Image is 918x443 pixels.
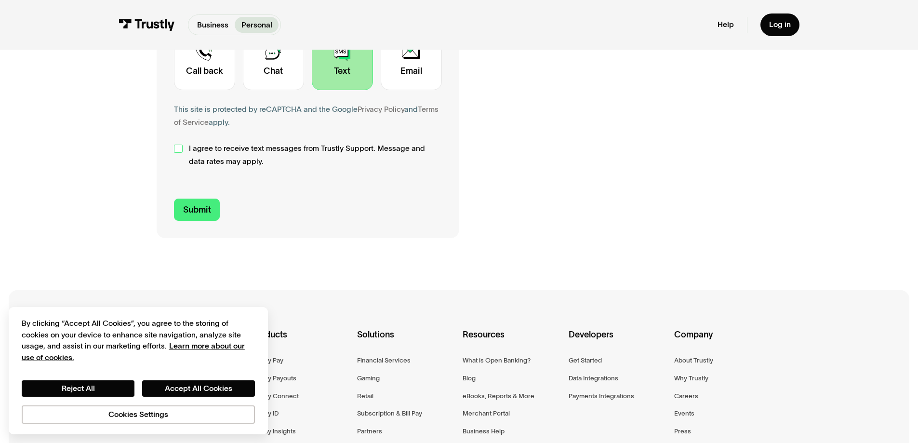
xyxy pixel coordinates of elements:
div: Privacy [22,318,255,423]
a: About Trustly [674,355,713,366]
button: Reject All [22,380,134,397]
a: eBooks, Reports & More [463,390,534,402]
span: I agree to receive text messages from Trustly Support. Message and data rates may apply. [189,142,442,168]
a: Log in [760,13,799,36]
div: Log in [769,20,791,29]
a: Personal [235,17,279,33]
a: Events [674,408,694,419]
div: Developers [569,328,666,355]
a: Trustly Payouts [252,373,296,384]
a: Data Integrations [569,373,618,384]
div: By clicking “Accept All Cookies”, you agree to the storing of cookies on your device to enhance s... [22,318,255,363]
div: Solutions [357,328,455,355]
a: Careers [674,390,698,402]
a: Privacy Policy [358,105,404,113]
button: Accept All Cookies [142,380,255,397]
input: Submit [174,199,220,221]
div: Cookie banner [9,307,268,434]
div: Resources [463,328,560,355]
a: Blog [463,373,476,384]
div: This site is protected by reCAPTCHA and the Google and apply. [174,103,442,129]
a: Trustly Connect [252,390,299,402]
a: Partners [357,426,382,437]
a: Press [674,426,691,437]
img: Trustly Logo [119,19,175,31]
a: Trustly Insights [252,426,296,437]
a: Gaming [357,373,380,384]
a: Business [190,17,235,33]
a: Get Started [569,355,602,366]
div: Products [252,328,349,355]
a: Financial Services [357,355,411,366]
a: Why Trustly [674,373,708,384]
a: Business Help [463,426,505,437]
a: Merchant Portal [463,408,510,419]
a: Payments Integrations [569,390,634,402]
a: Retail [357,390,373,402]
a: What is Open Banking? [463,355,531,366]
p: Personal [241,19,272,31]
a: Help [718,20,734,29]
button: Cookies Settings [22,405,255,424]
p: Business [197,19,228,31]
div: Company [674,328,772,355]
a: Subscription & Bill Pay [357,408,422,419]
